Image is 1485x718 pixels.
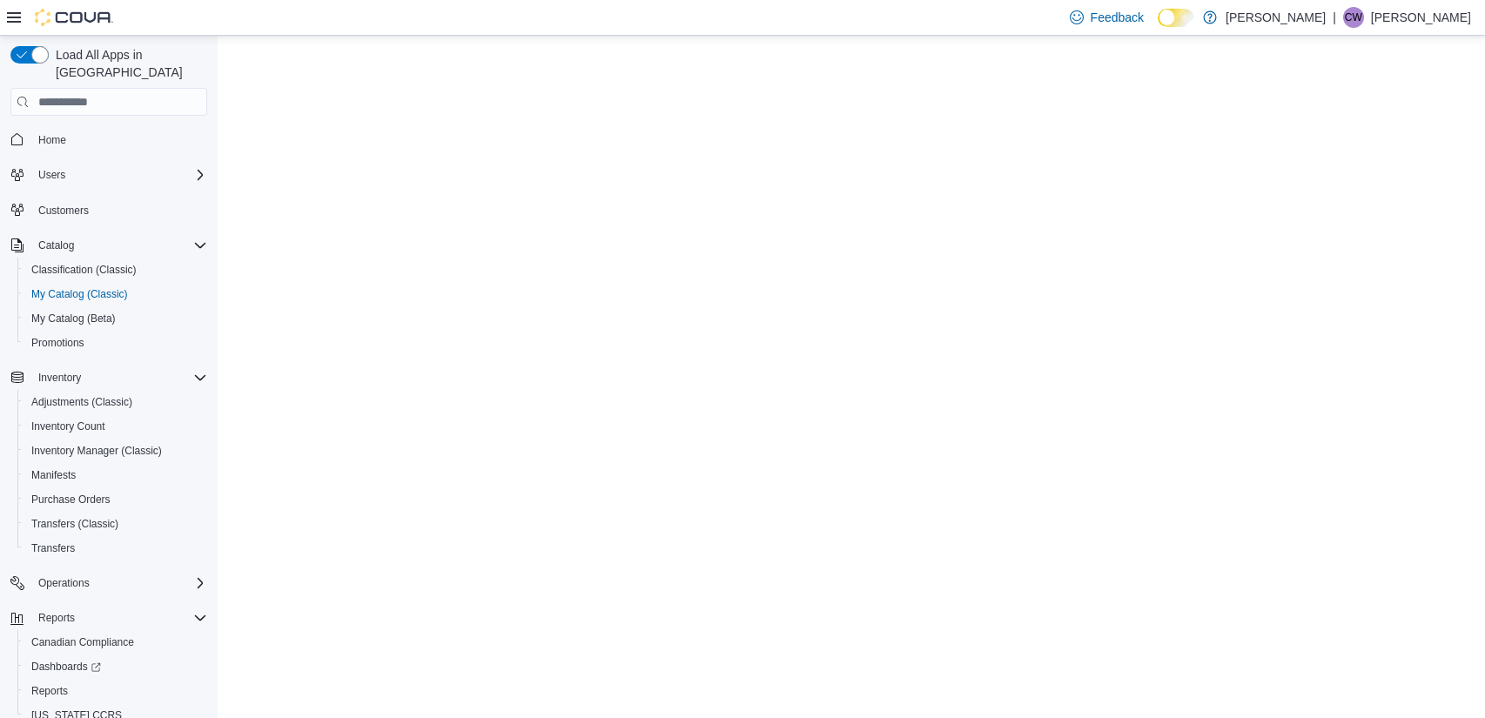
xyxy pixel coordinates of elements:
a: Dashboards [17,654,214,679]
span: Catalog [38,238,74,252]
a: Classification (Classic) [24,259,144,280]
span: Inventory Manager (Classic) [31,444,162,458]
span: Operations [31,573,207,594]
span: Promotions [24,332,207,353]
p: | [1333,7,1336,28]
span: Customers [38,204,89,218]
span: Canadian Compliance [24,632,207,653]
span: Inventory Manager (Classic) [24,440,207,461]
span: CW [1345,7,1362,28]
button: Inventory Count [17,414,214,439]
span: My Catalog (Classic) [31,287,128,301]
a: Promotions [24,332,91,353]
button: Inventory Manager (Classic) [17,439,214,463]
span: Feedback [1091,9,1144,26]
span: Purchase Orders [24,489,207,510]
a: Canadian Compliance [24,632,141,653]
a: Transfers (Classic) [24,513,125,534]
button: Home [3,126,214,151]
span: Transfers [24,538,207,559]
button: My Catalog (Classic) [17,282,214,306]
button: Customers [3,198,214,223]
span: Adjustments (Classic) [31,395,132,409]
a: Adjustments (Classic) [24,392,139,413]
a: Purchase Orders [24,489,118,510]
button: Operations [31,573,97,594]
button: Reports [31,607,82,628]
span: My Catalog (Beta) [24,308,207,329]
span: My Catalog (Classic) [24,284,207,305]
span: Users [31,164,207,185]
span: Manifests [24,465,207,486]
button: Catalog [31,235,81,256]
button: Users [3,163,214,187]
span: Catalog [31,235,207,256]
a: My Catalog (Beta) [24,308,123,329]
button: Reports [3,606,214,630]
button: Classification (Classic) [17,258,214,282]
button: Manifests [17,463,214,487]
button: Canadian Compliance [17,630,214,654]
button: Inventory [3,366,214,390]
span: Customers [31,199,207,221]
a: Reports [24,681,75,701]
button: Reports [17,679,214,703]
span: Reports [31,684,68,698]
span: Classification (Classic) [31,263,137,277]
button: Inventory [31,367,88,388]
button: Catalog [3,233,214,258]
span: Adjustments (Classic) [24,392,207,413]
button: Operations [3,571,214,595]
a: My Catalog (Classic) [24,284,135,305]
img: Cova [35,9,113,26]
span: Transfers (Classic) [31,517,118,531]
span: Dashboards [31,660,101,674]
span: Operations [38,576,90,590]
button: Transfers (Classic) [17,512,214,536]
span: Transfers [31,541,75,555]
span: Home [31,128,207,150]
a: Home [31,130,73,151]
a: Inventory Count [24,416,112,437]
span: Home [38,133,66,147]
span: Users [38,168,65,182]
p: [PERSON_NAME] [1226,7,1326,28]
span: Classification (Classic) [24,259,207,280]
span: Load All Apps in [GEOGRAPHIC_DATA] [49,46,207,81]
span: Promotions [31,336,84,350]
span: Inventory [31,367,207,388]
span: Transfers (Classic) [24,513,207,534]
button: My Catalog (Beta) [17,306,214,331]
p: [PERSON_NAME] [1371,7,1471,28]
span: Inventory [38,371,81,385]
button: Purchase Orders [17,487,214,512]
a: Transfers [24,538,82,559]
button: Users [31,164,72,185]
input: Dark Mode [1158,9,1194,27]
span: Inventory Count [24,416,207,437]
span: Reports [38,611,75,625]
a: Manifests [24,465,83,486]
span: My Catalog (Beta) [31,312,116,325]
button: Adjustments (Classic) [17,390,214,414]
a: Customers [31,200,96,221]
span: Inventory Count [31,419,105,433]
a: Inventory Manager (Classic) [24,440,169,461]
span: Purchase Orders [31,493,111,507]
span: Reports [24,681,207,701]
button: Promotions [17,331,214,355]
div: Carmen Woytas [1343,7,1364,28]
span: Manifests [31,468,76,482]
span: Canadian Compliance [31,635,134,649]
span: Dashboards [24,656,207,677]
button: Transfers [17,536,214,560]
a: Dashboards [24,656,108,677]
span: Reports [31,607,207,628]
